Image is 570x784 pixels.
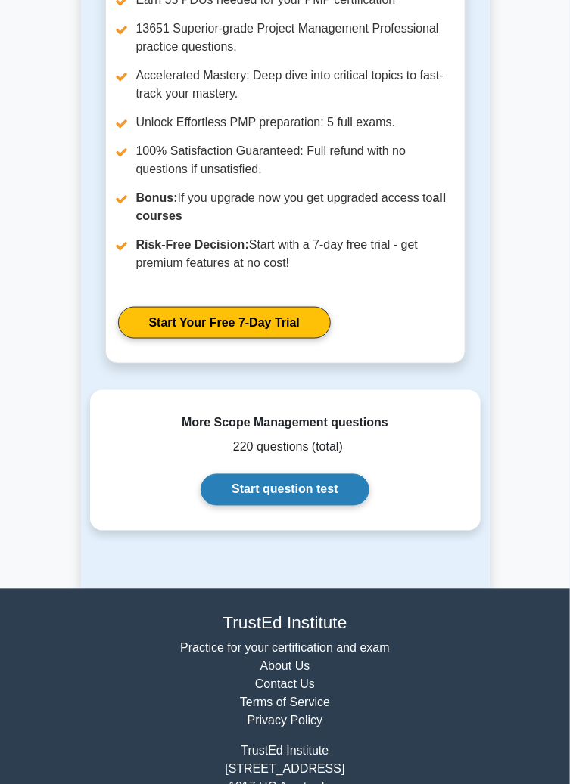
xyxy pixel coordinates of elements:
[248,714,323,727] a: Privacy Policy
[180,642,390,655] a: Practice for your certification and exam
[114,414,456,432] div: More Scope Management questions
[90,613,481,634] h4: TrustEd Institute
[255,678,315,691] a: Contact Us
[114,438,456,457] div: 220 questions (total)
[118,307,331,339] a: Start Your Free 7-Day Trial
[260,660,310,673] a: About Us
[240,696,330,709] a: Terms of Service
[201,474,369,506] a: Start question test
